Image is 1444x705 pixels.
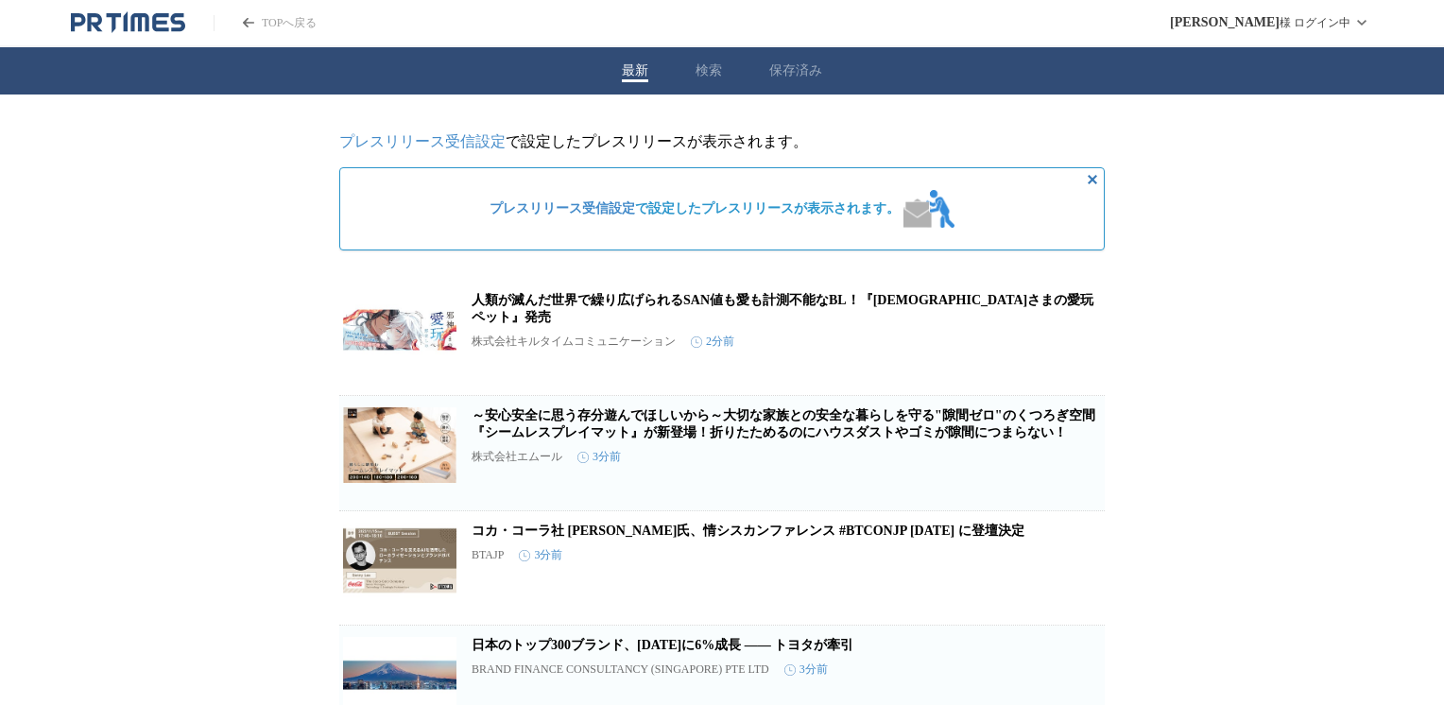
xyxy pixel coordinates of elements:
[1081,168,1104,191] button: 非表示にする
[472,548,504,562] p: BTAJP
[622,62,648,79] button: 最新
[339,133,506,149] a: プレスリリース受信設定
[472,293,1093,324] a: 人類が滅んだ世界で繰り広げられるSAN値も愛も計測不能なBL！『[DEMOGRAPHIC_DATA]さまの愛玩ペット』発売
[490,201,635,215] a: プレスリリース受信設定
[343,523,456,598] img: コカ・コーラ社 Benny Lee氏、情シスカンファレンス #BTCONJP 2025 に登壇決定
[784,662,828,678] time: 3分前
[691,334,734,350] time: 2分前
[769,62,822,79] button: 保存済み
[1170,15,1280,30] span: [PERSON_NAME]
[339,132,1105,152] p: で設定したプレスリリースが表示されます。
[490,200,900,217] span: で設定したプレスリリースが表示されます。
[214,15,317,31] a: PR TIMESのトップページはこちら
[472,524,1024,538] a: コカ・コーラ社 [PERSON_NAME]氏、情シスカンファレンス #BTCONJP [DATE] に登壇決定
[696,62,722,79] button: 検索
[519,547,562,563] time: 3分前
[577,449,621,465] time: 3分前
[343,292,456,368] img: 人類が滅んだ世界で繰り広げられるSAN値も愛も計測不能なBL！『邪神さまの愛玩ペット』発売
[472,449,562,465] p: 株式会社エムール
[472,334,676,350] p: 株式会社キルタイムコミュニケーション
[472,638,853,652] a: 日本のトップ300ブランド、[DATE]に6%成長 —— トヨタが牽引
[71,11,185,34] a: PR TIMESのトップページはこちら
[343,407,456,483] img: ～安心安全に思う存分遊んでほしいから～大切な家族との安全な暮らしを守る"隙間ゼロ"のくつろぎ空間『シームレスプレイマット』が新登場！折りたためるのにハウスダストやゴミが隙間につまらない！
[472,408,1095,439] a: ～安心安全に思う存分遊んでほしいから～大切な家族との安全な暮らしを守る"隙間ゼロ"のくつろぎ空間『シームレスプレイマット』が新登場！折りたためるのにハウスダストやゴミが隙間につまらない！
[472,662,769,677] p: BRAND FINANCE CONSULTANCY (SINGAPORE) PTE LTD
